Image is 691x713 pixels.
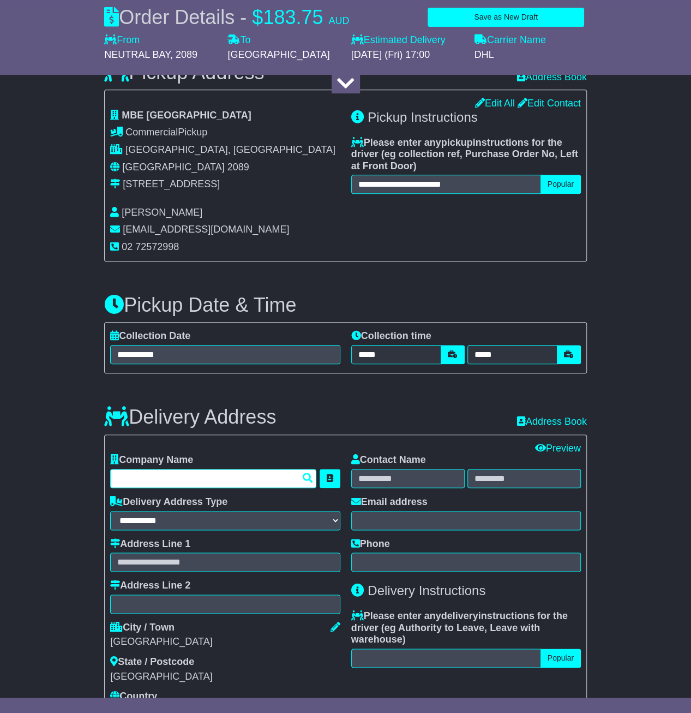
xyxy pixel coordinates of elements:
span: $ [252,6,263,28]
label: City / Town [110,622,175,634]
span: eg Authority to Leave, Leave with warehouse [351,622,540,645]
span: Commercial [125,127,178,138]
span: [GEOGRAPHIC_DATA], [GEOGRAPHIC_DATA] [125,144,335,155]
div: [GEOGRAPHIC_DATA] [110,636,340,648]
a: Address Book [517,72,587,84]
span: delivery [441,610,478,621]
span: eg collection ref, Purchase Order No, Left at Front Door [351,148,578,171]
label: Please enter any instructions for the driver ( ) [351,137,581,173]
h3: Delivery Address [104,406,276,428]
span: 02 72572998 [122,241,179,252]
label: Please enter any instructions for the driver ( ) [351,610,581,646]
a: Edit Contact [518,98,581,109]
div: [DATE] (Fri) 17:00 [351,49,463,61]
span: Delivery Instructions [368,583,485,598]
span: MBE [GEOGRAPHIC_DATA] [122,110,251,121]
h3: Pickup Date & Time [104,294,587,316]
label: Phone [351,538,390,550]
a: Edit All [475,98,515,109]
span: NEUTRAL BAY [104,49,170,60]
span: pickup [441,137,473,148]
label: Estimated Delivery [351,34,463,46]
label: Carrier Name [474,34,546,46]
span: [GEOGRAPHIC_DATA] [122,162,224,173]
span: , 2089 [170,49,197,60]
label: Address Line 1 [110,538,190,550]
label: Email address [351,496,428,508]
span: Pickup Instructions [368,110,477,124]
div: [GEOGRAPHIC_DATA] [110,671,224,683]
button: Save as New Draft [428,8,584,27]
div: [STREET_ADDRESS] [123,179,220,191]
button: Popular [540,175,581,194]
a: Preview [535,443,581,454]
span: [GEOGRAPHIC_DATA] [227,49,329,60]
label: Address Line 2 [110,580,190,592]
label: Collection time [351,330,431,342]
span: AUD [328,15,349,26]
div: Order Details - [104,5,349,29]
div: Pickup [110,127,340,139]
a: Address Book [517,416,587,427]
label: Contact Name [351,454,426,466]
span: 183.75 [263,6,323,28]
label: From [104,34,140,46]
label: State / Postcode [110,656,194,668]
span: [EMAIL_ADDRESS][DOMAIN_NAME] [123,224,289,235]
label: To [227,34,250,46]
span: [PERSON_NAME] [122,207,202,218]
label: Delivery Address Type [110,496,227,508]
span: 2089 [227,162,249,173]
button: Popular [540,649,581,668]
label: Collection Date [110,330,190,342]
div: DHL [474,49,587,61]
label: Company Name [110,454,193,466]
label: Country [110,691,157,703]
